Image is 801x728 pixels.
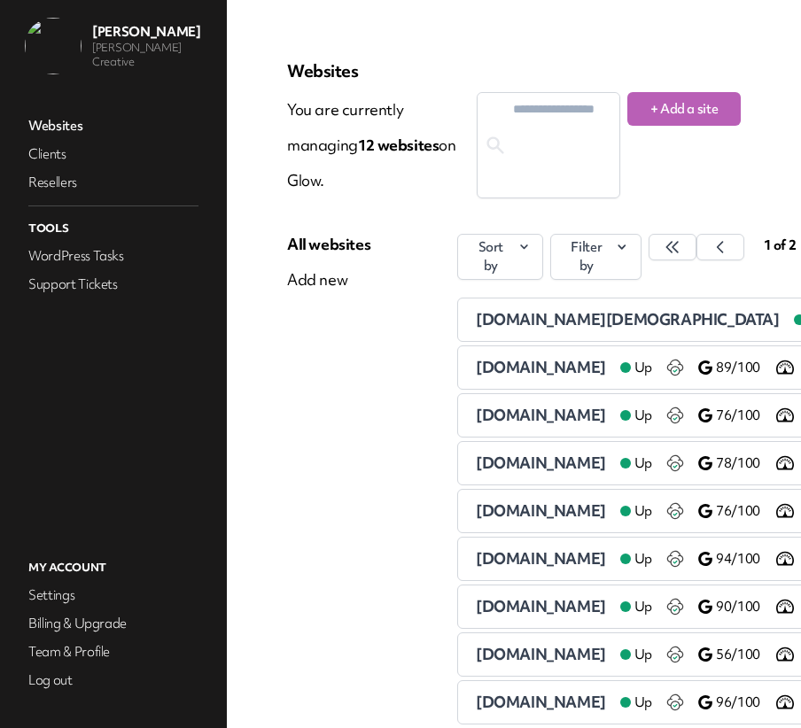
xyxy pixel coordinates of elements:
[606,453,666,474] a: Up
[25,583,202,608] a: Settings
[764,236,797,254] span: 1 of 2
[476,500,606,521] span: [DOMAIN_NAME]
[476,644,606,665] a: [DOMAIN_NAME]
[476,596,606,617] a: [DOMAIN_NAME]
[287,269,370,290] div: Add new
[25,272,202,297] a: Support Tickets
[476,596,606,616] span: [DOMAIN_NAME]
[476,692,606,713] a: [DOMAIN_NAME]
[25,668,202,693] a: Log out
[716,407,773,425] p: 76/100
[287,60,741,81] p: Websites
[727,657,783,710] iframe: chat widget
[25,142,202,167] a: Clients
[634,407,652,425] span: Up
[716,693,773,712] p: 96/100
[476,405,606,426] a: [DOMAIN_NAME]
[634,454,652,473] span: Up
[25,611,202,636] a: Billing & Upgrade
[25,639,202,664] a: Team & Profile
[476,309,780,330] a: [DOMAIN_NAME][DEMOGRAPHIC_DATA]
[25,217,202,240] p: Tools
[606,692,666,713] a: Up
[92,41,213,69] p: [PERSON_NAME] Creative
[25,556,202,579] p: My Account
[634,550,652,569] span: Up
[476,500,606,522] a: [DOMAIN_NAME]
[476,548,606,569] a: [DOMAIN_NAME]
[634,502,652,521] span: Up
[634,693,652,712] span: Up
[25,244,202,268] a: WordPress Tasks
[476,644,606,664] span: [DOMAIN_NAME]
[634,359,652,377] span: Up
[287,92,477,198] p: You are currently managing on Glow.
[550,234,642,280] button: Filter by
[606,548,666,569] a: Up
[634,646,652,664] span: Up
[476,692,606,712] span: [DOMAIN_NAME]
[634,598,652,616] span: Up
[716,359,773,377] p: 89/100
[476,453,606,473] span: [DOMAIN_NAME]
[476,405,606,425] span: [DOMAIN_NAME]
[358,135,439,155] span: 12 website
[25,113,202,138] a: Websites
[287,234,370,255] div: All websites
[432,135,439,155] span: s
[476,357,606,378] a: [DOMAIN_NAME]
[457,234,543,280] button: Sort by
[476,357,606,377] span: [DOMAIN_NAME]
[716,598,773,616] p: 90/100
[476,309,780,329] span: [DOMAIN_NAME][DEMOGRAPHIC_DATA]
[476,548,606,569] span: [DOMAIN_NAME]
[606,500,666,522] a: Up
[92,23,213,41] p: [PERSON_NAME]
[606,596,666,617] a: Up
[25,170,202,195] a: Resellers
[716,502,773,521] p: 76/100
[627,92,741,126] button: + Add a site
[716,454,773,473] p: 78/100
[476,453,606,474] a: [DOMAIN_NAME]
[716,646,773,664] p: 56/100
[606,644,666,665] a: Up
[606,357,666,378] a: Up
[716,550,773,569] p: 94/100
[606,405,666,426] a: Up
